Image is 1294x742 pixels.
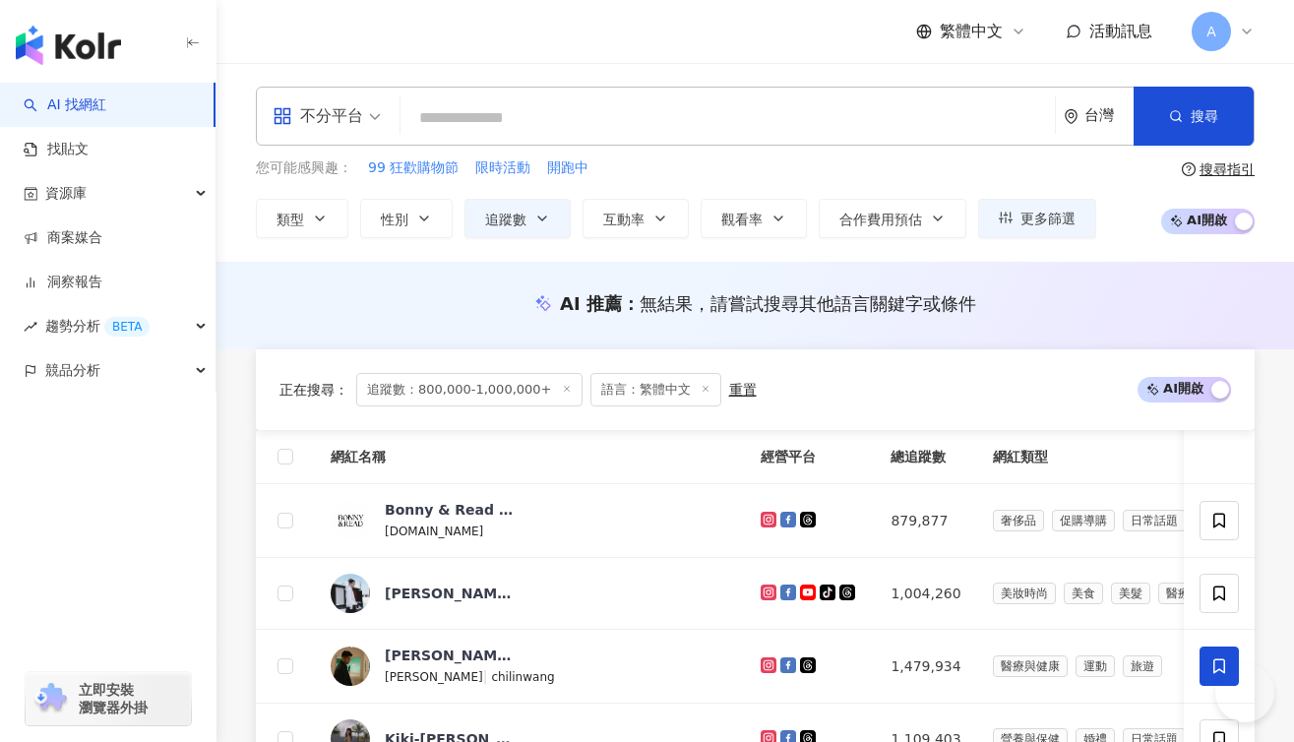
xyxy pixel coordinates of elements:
span: 開跑中 [547,158,588,178]
button: 追蹤數 [464,199,571,238]
span: rise [24,320,37,334]
td: 879,877 [875,484,976,558]
span: [PERSON_NAME] [385,670,483,684]
button: 類型 [256,199,348,238]
span: 追蹤數：800,000-1,000,000+ [356,373,583,406]
div: [PERSON_NAME][PERSON_NAME] C [385,584,513,603]
button: 互動率 [583,199,689,238]
span: 活動訊息 [1089,22,1152,40]
span: 競品分析 [45,348,100,393]
img: KOL Avatar [331,501,370,540]
th: 經營平台 [745,430,875,484]
button: 99 狂歡購物節 [367,157,460,179]
a: KOL Avatar[PERSON_NAME][PERSON_NAME] C [331,574,729,613]
a: 商案媒合 [24,228,102,248]
span: question-circle [1182,162,1196,176]
span: 醫療與健康 [1158,583,1233,604]
span: 日常話題 [1123,510,1186,531]
span: environment [1064,109,1078,124]
span: 奢侈品 [993,510,1044,531]
img: KOL Avatar [331,574,370,613]
span: 觀看率 [721,212,763,227]
a: KOL Avatar[PERSON_NAME][PERSON_NAME]|chilinwang [331,646,729,687]
span: chilinwang [491,670,554,684]
button: 開跑中 [546,157,589,179]
div: 重置 [729,382,757,398]
span: 趨勢分析 [45,304,150,348]
span: 繁體中文 [940,21,1003,42]
img: logo [16,26,121,65]
a: 找貼文 [24,140,89,159]
span: appstore [273,106,292,126]
span: 語言：繁體中文 [590,373,721,406]
span: 您可能感興趣： [256,158,352,178]
span: A [1206,21,1216,42]
span: 性別 [381,212,408,227]
a: KOL AvatarBonny & Read Accessory[DOMAIN_NAME] [331,500,729,541]
div: 不分平台 [273,100,363,132]
button: 合作費用預估 [819,199,966,238]
span: 合作費用預估 [839,212,922,227]
th: 總追蹤數 [875,430,976,484]
span: 旅遊 [1123,655,1162,677]
div: AI 推薦 ： [560,291,976,316]
button: 性別 [360,199,453,238]
button: 限時活動 [474,157,531,179]
span: 無結果，請嘗試搜尋其他語言關鍵字或條件 [640,293,976,314]
th: 網紅名稱 [315,430,745,484]
div: BETA [104,317,150,337]
button: 搜尋 [1134,87,1254,146]
div: [PERSON_NAME] [385,646,513,665]
span: 更多篩選 [1020,211,1076,226]
span: 運動 [1076,655,1115,677]
span: 美食 [1064,583,1103,604]
span: 追蹤數 [485,212,526,227]
span: 立即安裝 瀏覽器外掛 [79,681,148,716]
img: KOL Avatar [331,647,370,686]
span: 美髮 [1111,583,1150,604]
iframe: Help Scout Beacon - Open [1215,663,1274,722]
span: 99 狂歡購物節 [368,158,459,178]
a: searchAI 找網紅 [24,95,106,115]
span: 促購導購 [1052,510,1115,531]
a: 洞察報告 [24,273,102,292]
button: 觀看率 [701,199,807,238]
span: [DOMAIN_NAME] [385,525,483,538]
span: 正在搜尋 ： [279,382,348,398]
span: 美妝時尚 [993,583,1056,604]
span: 資源庫 [45,171,87,216]
span: 限時活動 [475,158,530,178]
button: 更多篩選 [978,199,1096,238]
td: 1,004,260 [875,558,976,630]
td: 1,479,934 [875,630,976,704]
div: Bonny & Read Accessory [385,500,513,520]
span: 搜尋 [1191,108,1218,124]
img: chrome extension [31,683,70,714]
span: 醫療與健康 [993,655,1068,677]
span: | [483,668,492,684]
a: chrome extension立即安裝 瀏覽器外掛 [26,672,191,725]
div: 搜尋指引 [1200,161,1255,177]
span: 互動率 [603,212,645,227]
span: 類型 [277,212,304,227]
div: 台灣 [1084,107,1134,124]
